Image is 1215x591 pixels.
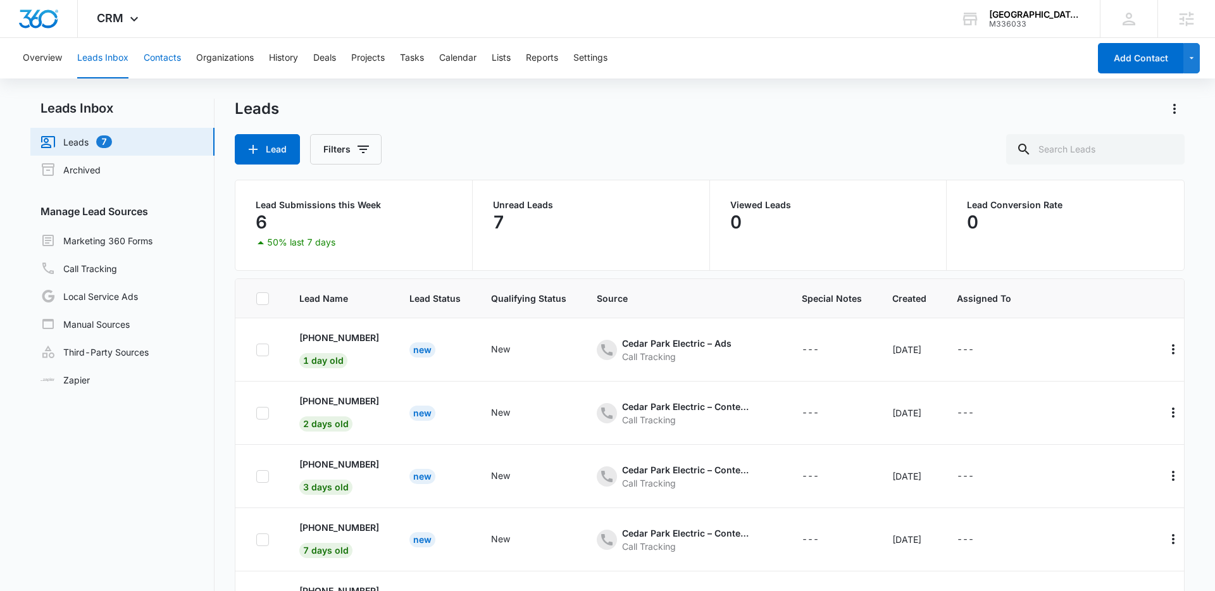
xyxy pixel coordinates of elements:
[622,526,749,540] div: Cedar Park Electric – Content
[30,204,215,219] h3: Manage Lead Sources
[77,38,128,78] button: Leads Inbox
[1163,402,1183,423] button: Actions
[409,469,435,484] div: New
[409,342,435,358] div: New
[40,162,101,177] a: Archived
[491,406,533,421] div: - - Select to Edit Field
[989,9,1081,20] div: account name
[40,373,90,387] a: Zapier
[400,38,424,78] button: Tasks
[196,38,254,78] button: Organizations
[299,353,347,368] span: 1 day old
[526,38,558,78] button: Reports
[491,532,533,547] div: - - Select to Edit Field
[299,394,379,407] p: [PHONE_NUMBER]
[802,292,862,305] span: Special Notes
[967,212,978,232] p: 0
[622,476,749,490] div: Call Tracking
[1006,134,1185,165] input: Search Leads
[409,344,435,355] a: New
[235,134,300,165] button: Lead
[439,38,477,78] button: Calendar
[892,406,926,420] div: [DATE]
[491,292,566,305] span: Qualifying Status
[256,201,452,209] p: Lead Submissions this Week
[802,532,842,547] div: - - Select to Edit Field
[957,342,974,358] div: ---
[730,201,926,209] p: Viewed Leads
[299,394,379,429] a: [PHONE_NUMBER]2 days old
[30,99,215,118] h2: Leads Inbox
[802,342,842,358] div: - - Select to Edit Field
[597,292,771,305] span: Source
[409,532,435,547] div: New
[622,350,732,363] div: Call Tracking
[1163,529,1183,549] button: Actions
[957,532,997,547] div: - - Select to Edit Field
[597,526,771,553] div: - - Select to Edit Field
[299,480,352,495] span: 3 days old
[1163,339,1183,359] button: Actions
[957,342,997,358] div: - - Select to Edit Field
[802,469,842,484] div: - - Select to Edit Field
[622,337,732,350] div: Cedar Park Electric – Ads
[40,261,117,276] a: Call Tracking
[493,212,504,232] p: 7
[267,238,335,247] p: 50% last 7 days
[351,38,385,78] button: Projects
[313,38,336,78] button: Deals
[144,38,181,78] button: Contacts
[730,212,742,232] p: 0
[597,337,754,363] div: - - Select to Edit Field
[409,471,435,482] a: New
[573,38,607,78] button: Settings
[622,400,749,413] div: Cedar Park Electric – Content
[491,469,510,482] div: New
[957,469,974,484] div: ---
[967,201,1164,209] p: Lead Conversion Rate
[802,342,819,358] div: ---
[989,20,1081,28] div: account id
[597,463,771,490] div: - - Select to Edit Field
[299,416,352,432] span: 2 days old
[409,406,435,421] div: New
[493,201,689,209] p: Unread Leads
[40,233,153,248] a: Marketing 360 Forms
[622,540,749,553] div: Call Tracking
[892,470,926,483] div: [DATE]
[957,532,974,547] div: ---
[802,406,842,421] div: - - Select to Edit Field
[492,38,511,78] button: Lists
[802,406,819,421] div: ---
[892,343,926,356] div: [DATE]
[299,521,379,534] p: [PHONE_NUMBER]
[299,292,379,305] span: Lead Name
[235,99,279,118] h1: Leads
[1164,99,1185,119] button: Actions
[299,457,379,492] a: [PHONE_NUMBER]3 days old
[957,406,974,421] div: ---
[491,342,533,358] div: - - Select to Edit Field
[40,344,149,359] a: Third-Party Sources
[622,413,749,426] div: Call Tracking
[299,331,379,366] a: [PHONE_NUMBER]1 day old
[299,331,379,344] p: [PHONE_NUMBER]
[269,38,298,78] button: History
[299,457,379,471] p: [PHONE_NUMBER]
[802,532,819,547] div: ---
[409,534,435,545] a: New
[597,400,771,426] div: - - Select to Edit Field
[40,316,130,332] a: Manual Sources
[299,543,352,558] span: 7 days old
[892,533,926,546] div: [DATE]
[1098,43,1183,73] button: Add Contact
[23,38,62,78] button: Overview
[491,532,510,545] div: New
[957,406,997,421] div: - - Select to Edit Field
[409,407,435,418] a: New
[491,342,510,356] div: New
[409,292,461,305] span: Lead Status
[802,469,819,484] div: ---
[97,11,123,25] span: CRM
[40,289,138,304] a: Local Service Ads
